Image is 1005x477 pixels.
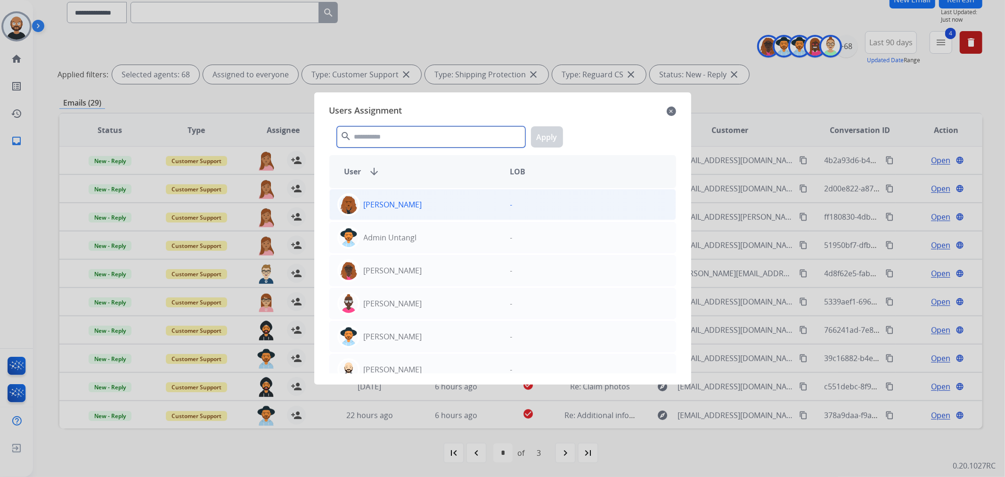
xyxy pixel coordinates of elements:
[510,232,513,243] p: -
[667,106,676,117] mat-icon: close
[337,166,503,177] div: User
[364,364,422,375] p: [PERSON_NAME]
[531,126,563,148] button: Apply
[341,131,352,142] mat-icon: search
[329,104,402,119] span: Users Assignment
[364,265,422,276] p: [PERSON_NAME]
[369,166,380,177] mat-icon: arrow_downward
[510,331,513,342] p: -
[510,166,526,177] span: LOB
[510,199,513,210] p: -
[510,265,513,276] p: -
[364,232,417,243] p: Admin Untangl
[364,199,422,210] p: [PERSON_NAME]
[510,364,513,375] p: -
[364,331,422,342] p: [PERSON_NAME]
[510,298,513,309] p: -
[364,298,422,309] p: [PERSON_NAME]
